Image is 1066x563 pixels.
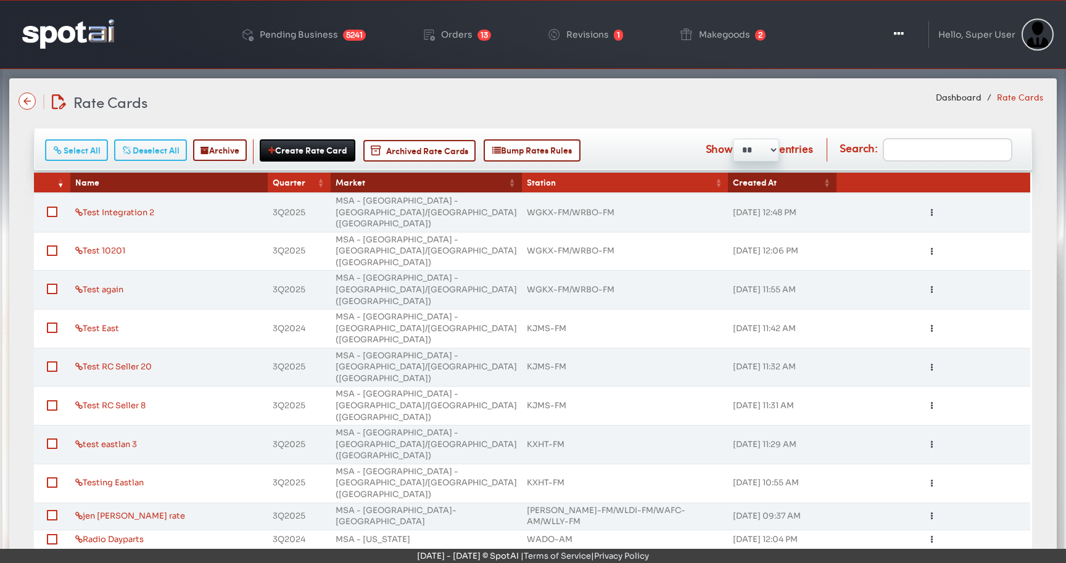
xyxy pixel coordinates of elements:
[728,232,837,271] td: [DATE] 12:06 PM
[1022,18,1054,51] img: Sterling Cooper & Partners
[728,530,837,550] td: [DATE] 12:04 PM
[524,551,591,561] a: Terms of Service
[331,464,522,503] td: MSA - [GEOGRAPHIC_DATA] - [GEOGRAPHIC_DATA]/[GEOGRAPHIC_DATA] ([GEOGRAPHIC_DATA])
[363,140,476,162] a: Archived Rate Cards
[75,439,137,450] a: test eastlan 3
[268,464,331,503] td: 3Q2025
[75,361,152,372] a: Test RC Seller 20
[522,464,729,503] td: KXHT-FM
[938,30,1015,39] div: Hello, Super User
[421,27,436,42] img: order-play.png
[75,400,146,411] a: Test RC Seller 8
[331,348,522,387] td: MSA - [GEOGRAPHIC_DATA] - [GEOGRAPHIC_DATA]/[GEOGRAPHIC_DATA] ([GEOGRAPHIC_DATA])
[268,386,331,425] td: 3Q2025
[52,94,66,109] img: edit-document.svg
[411,7,501,62] a: Orders 13
[43,94,44,109] img: line-12.svg
[268,348,331,387] td: 3Q2025
[522,425,729,464] td: KXHT-FM
[75,534,144,545] a: Radio Dayparts
[268,503,331,530] td: 3Q2025
[699,30,750,39] div: Makegoods
[728,464,837,503] td: [DATE] 10:55 AM
[728,270,837,309] td: [DATE] 11:55 AM
[268,530,331,550] td: 3Q2024
[566,30,609,39] div: Revisions
[45,139,108,161] button: Select All
[331,503,522,530] td: MSA - [GEOGRAPHIC_DATA]-[GEOGRAPHIC_DATA]
[70,173,268,193] th: Name
[537,7,633,62] a: Revisions 1
[522,348,729,387] td: KJMS-FM
[706,139,813,162] label: Show entries
[614,30,623,41] span: 1
[331,232,522,271] td: MSA - [GEOGRAPHIC_DATA] - [GEOGRAPHIC_DATA]/[GEOGRAPHIC_DATA] ([GEOGRAPHIC_DATA])
[230,7,376,62] a: Pending Business 5241
[755,30,766,41] span: 2
[268,425,331,464] td: 3Q2025
[522,503,729,530] td: [PERSON_NAME]-FM/WLDI-FM/WAFC-AM/WLLY-FM
[114,139,187,161] button: Deselect All
[669,7,775,62] a: Makegoods 2
[331,173,522,193] th: Market: activate to sort column ascending
[547,27,561,42] img: change-circle.png
[268,173,331,193] th: Quarter: activate to sort column ascending
[522,530,729,550] td: WADO-AM
[477,30,491,41] span: 13
[522,232,729,271] td: WGKX-FM/WRBO-FM
[594,551,649,561] a: Privacy Policy
[728,173,837,193] th: Created At: activate to sort column ascending
[75,207,154,218] a: Test Integration 2
[331,193,522,232] td: MSA - [GEOGRAPHIC_DATA] - [GEOGRAPHIC_DATA]/[GEOGRAPHIC_DATA] ([GEOGRAPHIC_DATA])
[268,270,331,309] td: 3Q2025
[883,138,1012,162] input: Search:
[193,139,247,161] button: Archive
[268,309,331,348] td: 3Q2024
[331,386,522,425] td: MSA - [GEOGRAPHIC_DATA] - [GEOGRAPHIC_DATA]/[GEOGRAPHIC_DATA] ([GEOGRAPHIC_DATA])
[522,193,729,232] td: WGKX-FM/WRBO-FM
[728,193,837,232] td: [DATE] 12:48 PM
[331,309,522,348] td: MSA - [GEOGRAPHIC_DATA] - [GEOGRAPHIC_DATA]/[GEOGRAPHIC_DATA] ([GEOGRAPHIC_DATA])
[522,270,729,309] td: WGKX-FM/WRBO-FM
[331,530,522,550] td: MSA - [US_STATE]
[984,91,1043,103] li: Rate Cards
[260,139,355,162] button: Create Rate Card
[268,193,331,232] td: 3Q2025
[728,425,837,464] td: [DATE] 11:29 AM
[75,245,125,256] a: Test 10201
[728,386,837,425] td: [DATE] 11:31 AM
[75,323,119,334] a: Test East
[522,386,729,425] td: KJMS-FM
[240,27,255,42] img: deployed-code-history.png
[484,139,581,162] button: Bump Rates Rules
[260,30,338,39] div: Pending Business
[268,232,331,271] td: 3Q2025
[936,91,981,103] a: Dashboard
[441,30,473,39] div: Orders
[733,139,779,162] select: Showentries
[331,425,522,464] td: MSA - [GEOGRAPHIC_DATA] - [GEOGRAPHIC_DATA]/[GEOGRAPHIC_DATA] ([GEOGRAPHIC_DATA])
[728,309,837,348] td: [DATE] 11:42 AM
[75,284,123,295] a: Test again
[22,19,114,48] img: logo-reversed.png
[75,477,144,488] a: Testing Eastlan
[837,173,1030,193] th: &nbsp;
[19,92,36,110] img: name-arrow-back-state-default-icon-true-icon-only-true-type.svg
[728,503,837,530] td: [DATE] 09:37 AM
[522,309,729,348] td: KJMS-FM
[331,270,522,309] td: MSA - [GEOGRAPHIC_DATA] - [GEOGRAPHIC_DATA]/[GEOGRAPHIC_DATA] ([GEOGRAPHIC_DATA])
[840,138,1012,162] label: Search:
[73,91,148,112] span: Rate Cards
[343,30,366,41] span: 5241
[75,511,185,521] a: jen [PERSON_NAME] rate
[522,173,729,193] th: Station: activate to sort column ascending
[371,144,468,157] span: Archived Rate Cards
[728,348,837,387] td: [DATE] 11:32 AM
